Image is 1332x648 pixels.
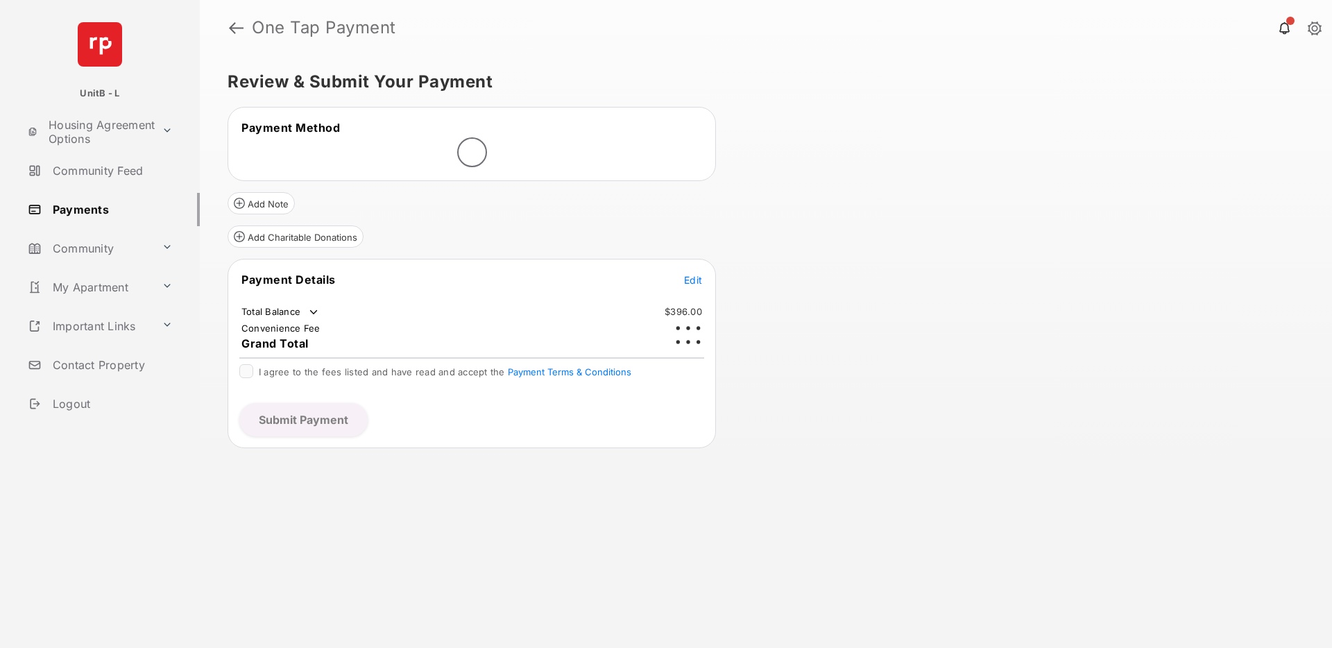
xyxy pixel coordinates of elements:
button: Edit [684,273,702,287]
span: Payment Details [241,273,336,287]
td: Total Balance [241,305,321,319]
a: My Apartment [22,271,156,304]
button: Add Charitable Donations [228,225,364,248]
span: Payment Method [241,121,340,135]
td: Convenience Fee [241,322,321,334]
img: svg+xml;base64,PHN2ZyB4bWxucz0iaHR0cDovL3d3dy53My5vcmcvMjAwMC9zdmciIHdpZHRoPSI2NCIgaGVpZ2h0PSI2NC... [78,22,122,67]
button: Add Note [228,192,295,214]
a: Logout [22,387,200,420]
a: Important Links [22,309,156,343]
h5: Review & Submit Your Payment [228,74,1293,90]
a: Community [22,232,156,265]
button: I agree to the fees listed and have read and accept the [508,366,631,377]
span: Edit [684,274,702,286]
td: $396.00 [664,305,703,318]
a: Contact Property [22,348,200,382]
span: I agree to the fees listed and have read and accept the [259,366,631,377]
strong: One Tap Payment [252,19,396,36]
a: Community Feed [22,154,200,187]
p: UnitB - L [80,87,119,101]
a: Payments [22,193,200,226]
button: Submit Payment [239,403,368,436]
a: Housing Agreement Options [22,115,156,148]
span: Grand Total [241,336,309,350]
